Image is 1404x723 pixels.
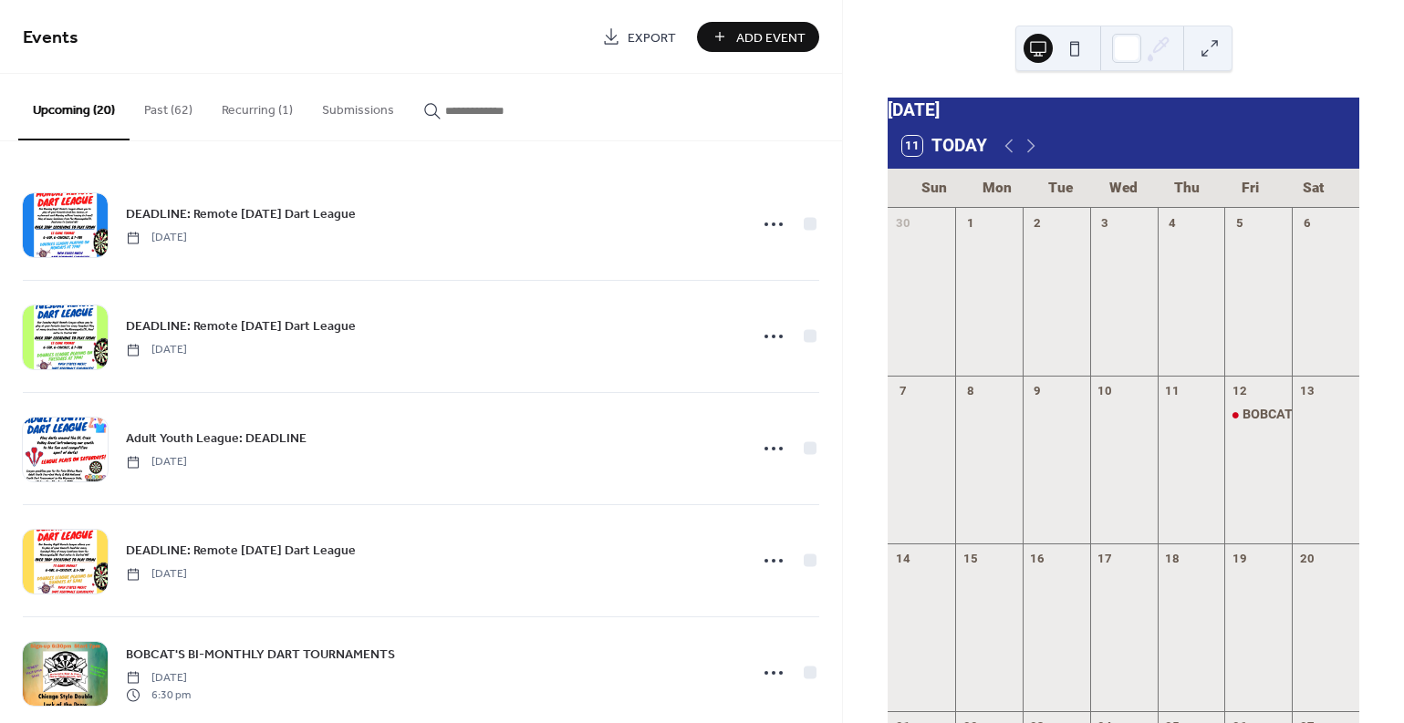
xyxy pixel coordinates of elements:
[126,315,356,336] a: DEADLINE: Remote [DATE] Dart League
[1092,169,1155,208] div: Wed
[962,550,978,566] div: 15
[126,230,187,246] span: [DATE]
[130,74,207,139] button: Past (62)
[126,428,307,449] a: Adult Youth League: DEADLINE
[126,566,187,583] span: [DATE]
[126,644,395,665] a: BOBCAT'S BI-MONTHLY DART TOURNAMENTS
[126,205,356,224] span: DEADLINE: Remote [DATE] Dart League
[126,540,356,561] a: DEADLINE: Remote [DATE] Dart League
[126,454,187,470] span: [DATE]
[962,214,978,231] div: 1
[1232,550,1248,566] div: 19
[126,203,356,224] a: DEADLINE: Remote [DATE] Dart League
[207,74,307,139] button: Recurring (1)
[628,28,676,47] span: Export
[895,382,911,398] div: 7
[307,74,409,139] button: Submissions
[1029,382,1045,398] div: 9
[895,214,911,231] div: 30
[1298,382,1315,398] div: 13
[1219,169,1282,208] div: Fri
[1282,169,1345,208] div: Sat
[966,169,1029,208] div: Mon
[1224,406,1292,424] div: BOBCATS BI-MONTHLY DART TOURNAMENT
[1164,214,1180,231] div: 4
[126,317,356,336] span: DEADLINE: Remote [DATE] Dart League
[1097,214,1113,231] div: 3
[697,22,819,52] button: Add Event
[1097,382,1113,398] div: 10
[1298,214,1315,231] div: 6
[126,429,307,449] span: Adult Youth League: DEADLINE
[1164,550,1180,566] div: 18
[1029,214,1045,231] div: 2
[902,169,965,208] div: Sun
[1164,382,1180,398] div: 11
[888,98,1359,124] div: [DATE]
[1155,169,1218,208] div: Thu
[736,28,806,47] span: Add Event
[896,131,993,160] button: 11Today
[1232,214,1248,231] div: 5
[126,342,187,358] span: [DATE]
[1097,550,1113,566] div: 17
[895,550,911,566] div: 14
[1298,550,1315,566] div: 20
[962,382,978,398] div: 8
[588,22,690,52] a: Export
[1232,382,1248,398] div: 12
[18,74,130,140] button: Upcoming (20)
[1029,550,1045,566] div: 16
[1029,169,1092,208] div: Tue
[126,542,356,561] span: DEADLINE: Remote [DATE] Dart League
[23,20,78,56] span: Events
[126,646,395,665] span: BOBCAT'S BI-MONTHLY DART TOURNAMENTS
[126,687,191,703] span: 6:30 pm
[126,670,191,687] span: [DATE]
